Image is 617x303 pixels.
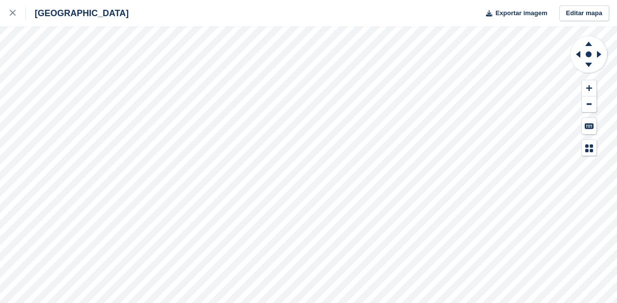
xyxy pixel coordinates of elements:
div: [GEOGRAPHIC_DATA] [26,7,129,19]
button: Zoom In [582,80,596,96]
button: Map Legend [582,140,596,156]
a: Editar mapa [559,5,609,22]
button: Exportar imagem [480,5,547,22]
button: Keyboard Shortcuts [582,118,596,134]
button: Zoom Out [582,96,596,113]
span: Exportar imagem [495,8,547,18]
